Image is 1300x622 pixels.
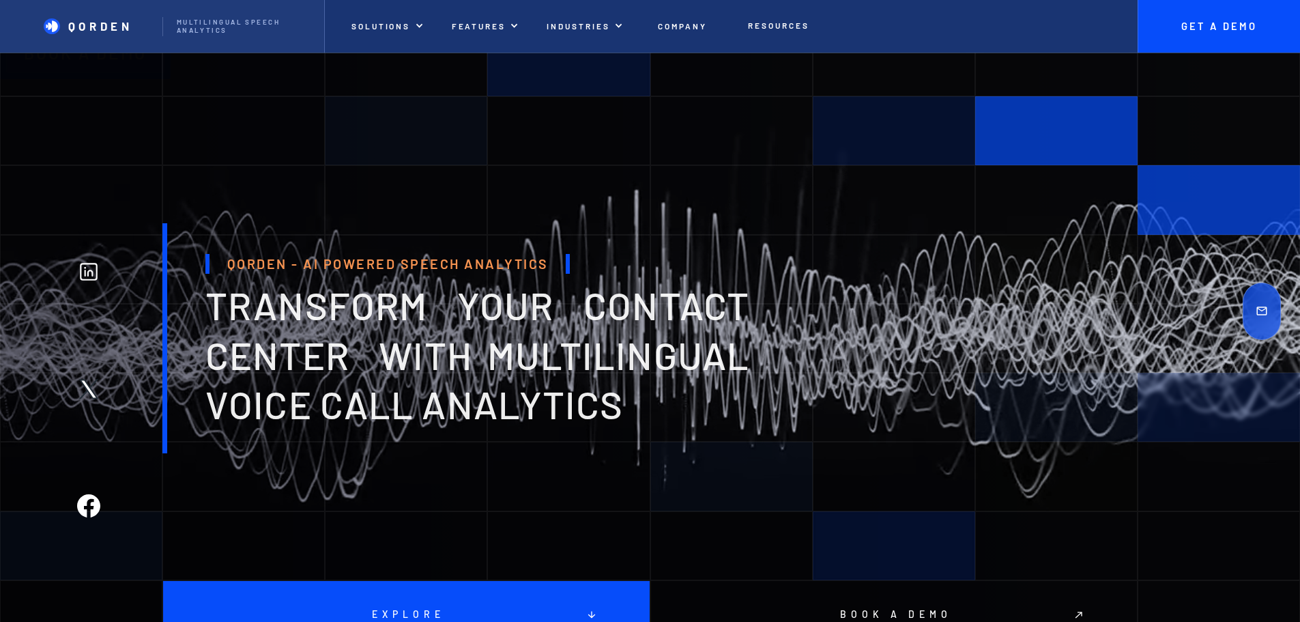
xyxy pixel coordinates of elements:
[748,20,809,30] p: Resources
[547,21,609,31] p: INDUSTRIES
[367,609,445,621] p: Explore
[452,21,506,31] p: features
[658,21,707,31] p: Company
[177,18,310,35] p: Multilingual Speech analytics
[77,494,100,518] img: Facebook
[77,260,100,283] img: Linkedin
[68,19,133,33] p: Qorden
[1168,20,1270,33] p: Get A Demo
[351,21,410,31] p: Solutions
[835,609,952,621] p: Book a demo
[205,254,570,274] h1: Qorden - AI Powered Speech Analytics
[77,378,100,401] img: Twitter
[205,282,749,427] span: transform your contact center with multilingual voice Call analytics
